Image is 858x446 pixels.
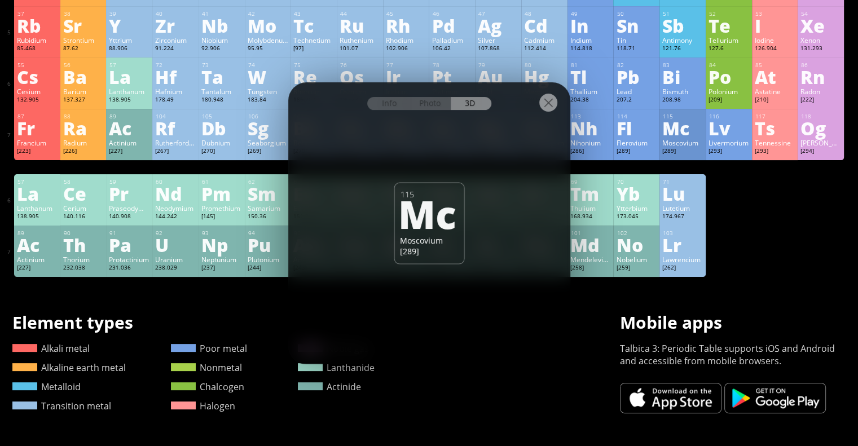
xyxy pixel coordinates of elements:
[709,96,749,105] div: [209]
[293,45,334,54] div: [97]
[662,204,703,213] div: Lutetium
[525,10,565,17] div: 48
[109,138,149,147] div: Actinium
[63,147,104,156] div: [226]
[248,184,288,202] div: Sm
[663,10,703,17] div: 51
[201,184,242,202] div: Pm
[155,96,196,105] div: 178.49
[755,68,795,86] div: At
[12,361,126,374] a: Alkaline earth metal
[709,68,749,86] div: Po
[709,113,749,120] div: 116
[17,178,58,186] div: 57
[386,10,426,17] div: 45
[109,255,149,264] div: Protactinium
[571,229,611,237] div: 101
[340,36,380,45] div: Ruthenium
[63,264,104,273] div: 232.038
[616,45,657,54] div: 118.71
[17,236,58,254] div: Ac
[109,236,149,254] div: Pa
[617,178,657,186] div: 70
[201,264,242,273] div: [237]
[109,96,149,105] div: 138.905
[620,342,846,367] p: Talbica 3: Periodic Table supports iOS and Android and accessible from mobile browsers.
[155,147,196,156] div: [267]
[156,113,196,120] div: 104
[17,264,58,273] div: [227]
[17,45,58,54] div: 85.468
[155,204,196,213] div: Neodymium
[662,264,703,273] div: [262]
[248,178,288,186] div: 62
[109,264,149,273] div: 231.036
[298,361,375,374] a: Lanthanide
[709,61,749,69] div: 84
[340,16,380,34] div: Ru
[709,138,749,147] div: Livermorium
[662,45,703,54] div: 121.76
[800,16,841,34] div: Xe
[155,87,196,96] div: Hafnium
[202,61,242,69] div: 73
[155,36,196,45] div: Zirconium
[248,87,288,96] div: Tungsten
[248,204,288,213] div: Samarium
[201,87,242,96] div: Tantalum
[63,36,104,45] div: Strontium
[755,87,795,96] div: Astatine
[171,400,235,412] a: Halogen
[755,61,795,69] div: 85
[155,16,196,34] div: Zr
[617,10,657,17] div: 50
[248,10,288,17] div: 42
[801,10,841,17] div: 54
[616,36,657,45] div: Tin
[17,213,58,222] div: 138.905
[709,36,749,45] div: Tellurium
[570,255,611,264] div: Mendelevium
[12,311,375,334] h1: Element types
[17,229,58,237] div: 89
[755,113,795,120] div: 117
[63,255,104,264] div: Thorium
[570,68,611,86] div: Tl
[662,138,703,147] div: Moscovium
[616,119,657,137] div: Fl
[17,113,58,120] div: 87
[662,87,703,96] div: Bismuth
[662,147,703,156] div: [289]
[63,138,104,147] div: Radium
[248,36,288,45] div: Molybdenum
[398,194,456,232] div: Mc
[478,68,518,86] div: Au
[171,381,244,393] a: Chalcogen
[616,264,657,273] div: [259]
[755,147,795,156] div: [293]
[201,204,242,213] div: Promethium
[386,16,426,34] div: Rh
[17,119,58,137] div: Fr
[109,229,149,237] div: 91
[432,45,472,54] div: 106.42
[109,204,149,213] div: Praseodymium
[63,45,104,54] div: 87.62
[800,68,841,86] div: Rn
[156,61,196,69] div: 72
[64,61,104,69] div: 56
[662,255,703,264] div: Lawrencium
[755,96,795,105] div: [210]
[617,113,657,120] div: 114
[570,204,611,213] div: Thulium
[109,213,149,222] div: 140.908
[800,96,841,105] div: [222]
[109,87,149,96] div: Lanthanum
[63,184,104,202] div: Ce
[294,61,334,69] div: 75
[524,16,565,34] div: Cd
[800,138,841,147] div: [PERSON_NAME]
[616,255,657,264] div: Nobelium
[617,229,657,237] div: 102
[571,61,611,69] div: 81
